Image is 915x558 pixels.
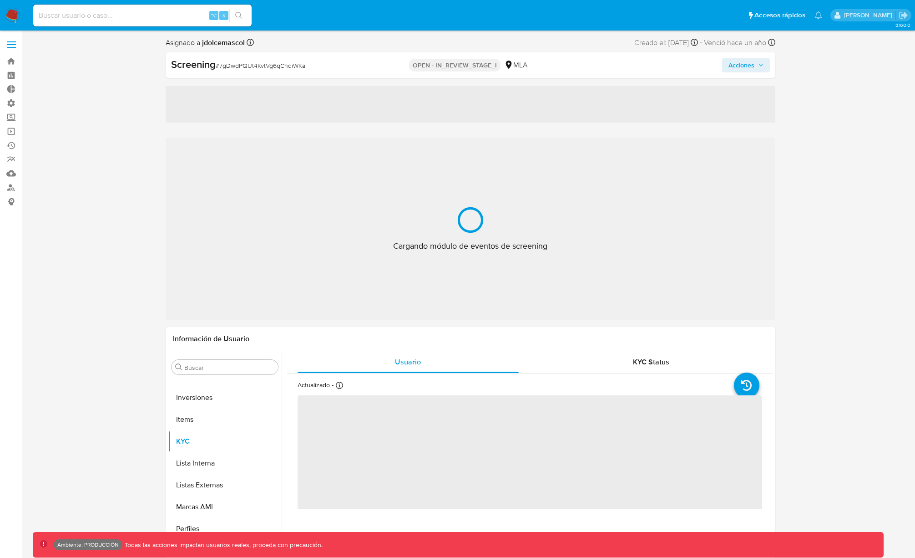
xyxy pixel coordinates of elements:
[704,38,766,48] span: Venció hace un año
[168,452,282,474] button: Lista Interna
[814,11,822,19] a: Notificaciones
[175,363,182,371] button: Buscar
[633,357,669,367] span: KYC Status
[166,86,775,123] span: ‌
[166,38,245,48] span: Asignado a
[229,9,248,22] button: search-icon
[722,58,770,72] button: Acciones
[728,58,754,72] span: Acciones
[33,10,252,21] input: Buscar usuario o caso...
[395,357,421,367] span: Usuario
[184,363,274,372] input: Buscar
[210,11,217,20] span: ⌥
[171,57,216,72] b: Screening
[122,541,323,549] p: Todas las acciones impactan usuarios reales, proceda con precaución.
[754,10,805,20] span: Accesos rápidos
[504,60,527,70] div: MLA
[222,11,225,20] span: s
[173,334,249,343] h1: Información de Usuario
[700,36,702,49] span: -
[200,37,245,48] b: jdolcemascol
[168,409,282,430] button: Items
[634,36,698,49] div: Creado el: [DATE]
[57,543,119,547] p: Ambiente: PRODUCCIÓN
[298,395,762,509] span: ‌
[168,496,282,518] button: Marcas AML
[216,61,305,70] span: # 7gDwdPQUt4KvtVg6qChqiWKa
[168,387,282,409] button: Inversiones
[168,518,282,540] button: Perfiles
[409,59,500,72] p: OPEN - IN_REVIEW_STAGE_I
[844,11,895,20] p: joaquin.dolcemascolo@mercadolibre.com
[899,10,908,20] a: Salir
[298,381,334,389] p: Actualizado -
[168,474,282,496] button: Listas Externas
[168,430,282,452] button: KYC
[393,241,547,251] span: Cargando módulo de eventos de screening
